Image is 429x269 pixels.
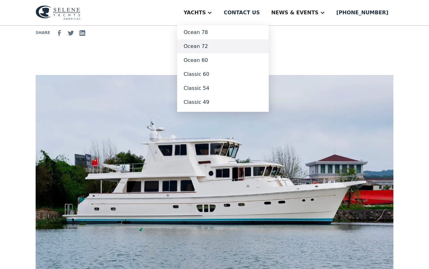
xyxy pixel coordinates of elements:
a: Ocean 60 [177,53,269,67]
img: Linkedin [79,29,86,37]
div: Contact us [224,9,260,17]
a: Classic 60 [177,67,269,81]
img: logo [36,5,80,20]
a: Classic 54 [177,81,269,95]
div: SHARE [36,30,50,36]
a: Ocean 72 [177,39,269,53]
img: Twitter [67,29,75,37]
div: [PHONE_NUMBER] [336,9,388,17]
img: facebook [56,29,63,37]
nav: Yachts [177,25,269,112]
div: News & EVENTS [271,9,319,17]
div: Yachts [183,9,206,17]
a: Ocean 78 [177,25,269,39]
a: Classic 49 [177,95,269,109]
